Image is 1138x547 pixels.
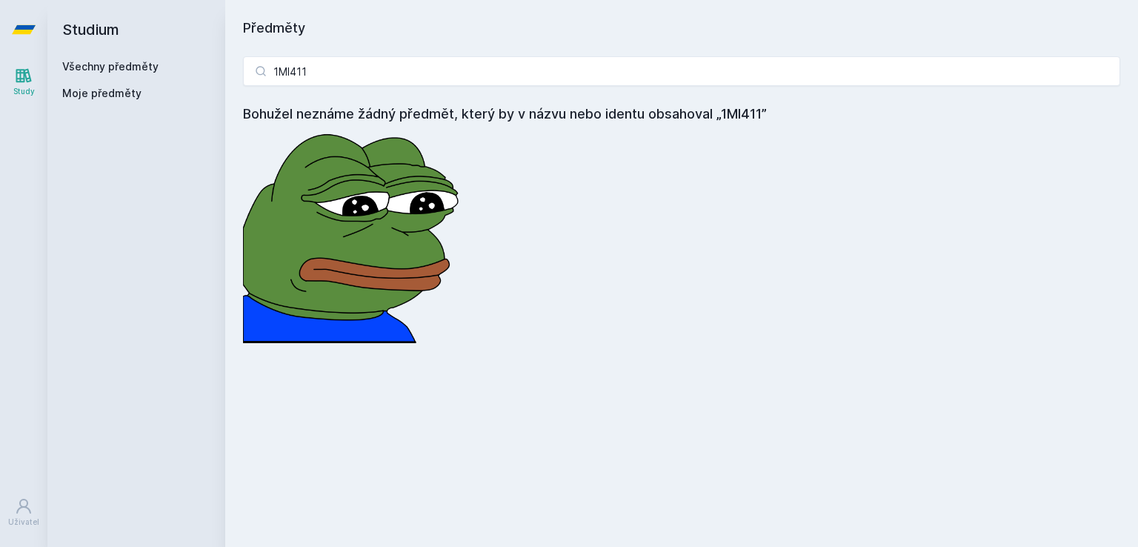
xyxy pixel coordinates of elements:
[243,56,1120,86] input: Název nebo ident předmětu…
[3,59,44,105] a: Study
[8,517,39,528] div: Uživatel
[13,86,35,97] div: Study
[62,86,142,101] span: Moje předměty
[243,18,1120,39] h1: Předměty
[62,60,159,73] a: Všechny předměty
[3,490,44,535] a: Uživatel
[243,104,1120,125] h4: Bohužel neznáme žádný předmět, který by v názvu nebo identu obsahoval „1MI411”
[243,125,465,343] img: error_picture.png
